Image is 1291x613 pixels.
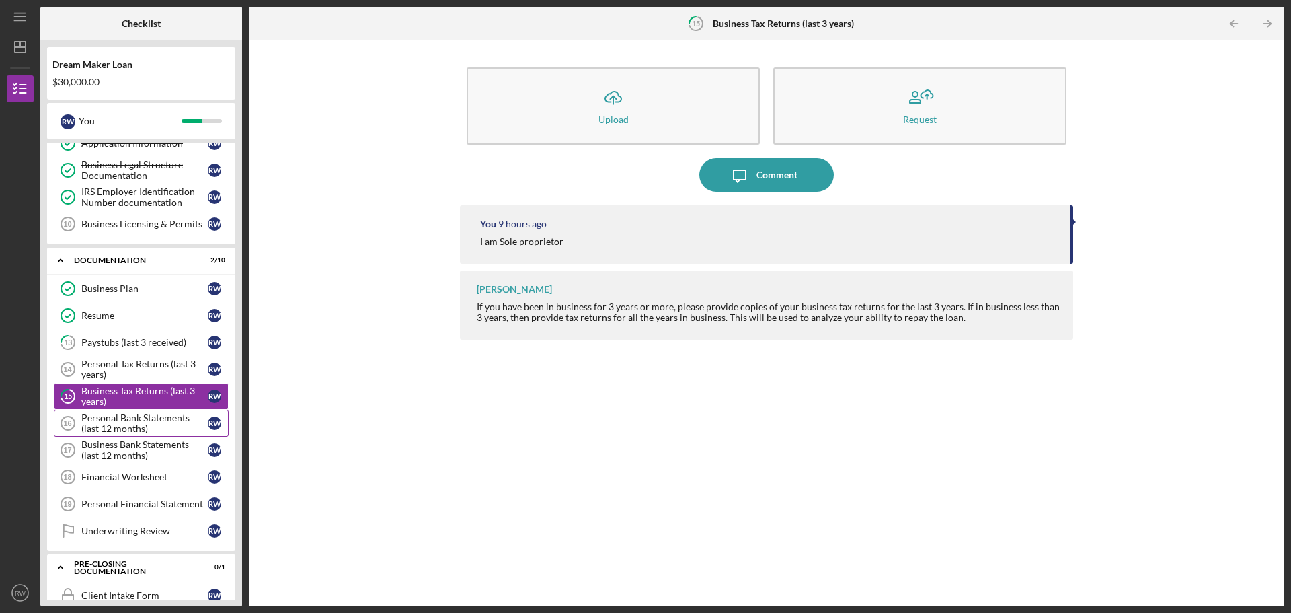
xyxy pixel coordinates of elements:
a: Application InformationRW [54,130,229,157]
div: Business Tax Returns (last 3 years) [81,386,208,407]
b: Business Tax Returns (last 3 years) [713,18,854,29]
div: R W [208,309,221,322]
div: R W [208,589,221,602]
tspan: 14 [63,365,72,373]
div: Documentation [74,256,192,264]
div: Request [903,114,937,124]
tspan: 15 [64,392,72,401]
div: Pre-Closing Documentation [74,560,192,575]
text: RW [15,589,26,597]
div: You [480,219,496,229]
div: Personal Tax Returns (last 3 years) [81,359,208,380]
div: Application Information [81,138,208,149]
div: Business Licensing & Permits [81,219,208,229]
div: [PERSON_NAME] [477,284,552,295]
div: 0 / 1 [201,563,225,571]
div: R W [208,443,221,457]
div: 2 / 10 [201,256,225,264]
div: R W [208,137,221,150]
div: Upload [598,114,629,124]
div: IRS Employer Identification Number documentation [81,186,208,208]
div: Client Intake Form [81,590,208,601]
div: R W [208,390,221,403]
a: 13Paystubs (last 3 received)RW [54,329,229,356]
button: Upload [467,67,760,145]
div: Personal Financial Statement [81,499,208,509]
div: R W [208,524,221,538]
tspan: 18 [63,473,71,481]
button: RW [7,579,34,606]
a: 14Personal Tax Returns (last 3 years)RW [54,356,229,383]
b: Checklist [122,18,161,29]
a: 16Personal Bank Statements (last 12 months)RW [54,410,229,437]
a: 19Personal Financial StatementRW [54,491,229,517]
div: R W [208,164,221,177]
div: If you have been in business for 3 years or more, please provide copies of your business tax retu... [477,301,1060,323]
div: Comment [756,158,797,192]
div: Paystubs (last 3 received) [81,337,208,348]
a: 10Business Licensing & PermitsRW [54,211,229,238]
button: Request [773,67,1066,145]
div: R W [208,497,221,511]
tspan: 13 [64,338,72,347]
a: 17Business Bank Statements (last 12 months)RW [54,437,229,464]
div: R W [208,470,221,484]
a: Business Legal Structure DocumentationRW [54,157,229,184]
div: R W [208,417,221,430]
div: Business Bank Statements (last 12 months) [81,439,208,461]
a: 18Financial WorksheetRW [54,464,229,491]
div: Business Plan [81,283,208,294]
div: R W [61,114,75,129]
a: ResumeRW [54,302,229,329]
tspan: 16 [63,419,71,427]
div: R W [208,336,221,349]
a: 15Business Tax Returns (last 3 years)RW [54,383,229,410]
div: Business Legal Structure Documentation [81,159,208,181]
button: Comment [699,158,834,192]
div: I am Sole proprietor [480,236,563,247]
a: IRS Employer Identification Number documentationRW [54,184,229,211]
tspan: 19 [63,500,71,508]
div: $30,000.00 [52,77,230,87]
a: Client Intake FormRW [54,582,229,609]
tspan: 17 [63,446,71,454]
div: R W [208,363,221,376]
a: Business PlanRW [54,275,229,302]
div: R W [208,190,221,204]
div: You [79,110,182,133]
div: Financial Worksheet [81,472,208,482]
div: Personal Bank Statements (last 12 months) [81,412,208,434]
a: Underwriting ReviewRW [54,517,229,544]
time: 2025-09-24 02:30 [498,219,547,229]
div: Resume [81,310,208,321]
div: Underwriting Review [81,526,208,536]
div: R W [208,217,221,231]
div: Dream Maker Loan [52,59,230,70]
div: R W [208,282,221,295]
tspan: 10 [63,220,71,228]
tspan: 15 [691,19,699,28]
